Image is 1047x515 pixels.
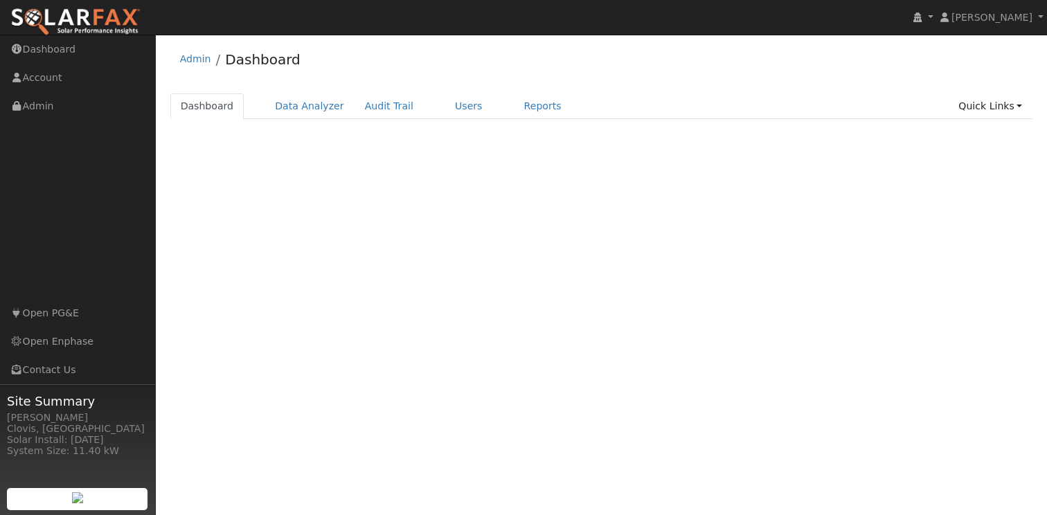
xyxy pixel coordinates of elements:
div: Clovis, [GEOGRAPHIC_DATA] [7,422,148,436]
a: Audit Trail [355,93,424,119]
a: Dashboard [170,93,244,119]
a: Reports [514,93,572,119]
a: Data Analyzer [265,93,355,119]
a: Admin [180,53,211,64]
a: Dashboard [225,51,301,68]
a: Users [445,93,493,119]
span: [PERSON_NAME] [951,12,1032,23]
div: Solar Install: [DATE] [7,433,148,447]
span: Site Summary [7,392,148,410]
img: retrieve [72,492,83,503]
div: [PERSON_NAME] [7,410,148,425]
img: SolarFax [10,8,141,37]
a: Quick Links [948,93,1032,119]
div: System Size: 11.40 kW [7,444,148,458]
